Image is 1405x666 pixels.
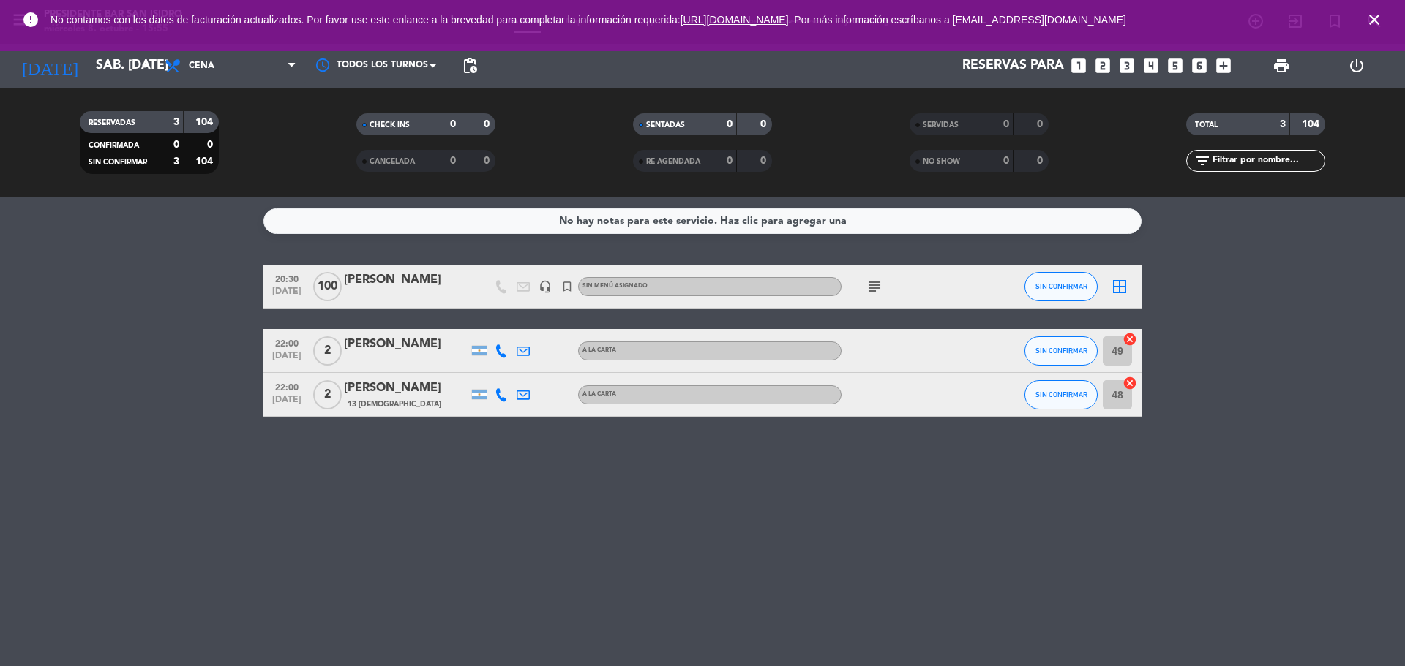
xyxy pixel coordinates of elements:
i: subject [866,278,883,295]
span: NO SHOW [923,158,960,165]
strong: 0 [760,119,769,129]
span: [DATE] [269,351,305,368]
span: CHECK INS [370,121,410,129]
span: A LA CARTA [582,391,616,397]
span: RE AGENDADA [646,158,700,165]
button: SIN CONFIRMAR [1024,336,1098,366]
span: A LA CARTA [582,347,616,353]
span: 22:00 [269,378,305,395]
span: [DATE] [269,287,305,303]
span: CONFIRMADA [89,142,139,149]
strong: 104 [1302,119,1322,129]
input: Filtrar por nombre... [1211,153,1325,169]
strong: 3 [173,156,179,167]
i: add_box [1214,56,1233,75]
span: RESERVADAS [89,119,135,126]
span: CANCELADA [370,158,415,165]
span: pending_actions [461,57,479,75]
span: No contamos con los datos de facturación actualizados. Por favor use este enlance a la brevedad p... [50,14,1126,26]
i: looks_3 [1117,56,1136,75]
span: SIN CONFIRMAR [89,159,147,166]
strong: 104 [195,117,216,127]
strong: 3 [173,117,179,127]
button: SIN CONFIRMAR [1024,272,1098,301]
i: filter_list [1194,152,1211,170]
i: cancel [1123,332,1137,347]
div: LOG OUT [1319,44,1394,88]
a: [URL][DOMAIN_NAME] [681,14,789,26]
strong: 0 [1037,156,1046,166]
strong: 104 [195,156,216,167]
strong: 0 [450,119,456,129]
strong: 0 [207,140,216,150]
strong: 0 [1037,119,1046,129]
strong: 0 [727,119,733,129]
i: looks_4 [1142,56,1161,75]
a: . Por más información escríbanos a [EMAIL_ADDRESS][DOMAIN_NAME] [789,14,1126,26]
span: 20:30 [269,270,305,287]
span: Cena [189,61,214,71]
strong: 3 [1280,119,1286,129]
span: 100 [313,272,342,301]
span: SIN CONFIRMAR [1035,282,1087,290]
div: [PERSON_NAME] [344,270,468,290]
span: SERVIDAS [923,121,959,129]
span: SIN CONFIRMAR [1035,390,1087,398]
span: 2 [313,380,342,409]
strong: 0 [173,140,179,150]
span: Reservas para [962,58,1064,73]
div: [PERSON_NAME] [344,379,468,398]
div: [PERSON_NAME] [344,335,468,354]
strong: 0 [1003,119,1009,129]
i: turned_in_not [561,280,574,293]
i: looks_two [1093,56,1112,75]
i: close [1365,11,1383,29]
span: [DATE] [269,395,305,412]
span: SIN CONFIRMAR [1035,347,1087,355]
strong: 0 [484,156,492,166]
strong: 0 [1003,156,1009,166]
i: looks_5 [1166,56,1185,75]
span: print [1273,57,1290,75]
i: arrow_drop_down [136,57,154,75]
i: headset_mic [539,280,552,293]
i: looks_6 [1190,56,1209,75]
strong: 0 [484,119,492,129]
button: SIN CONFIRMAR [1024,380,1098,409]
div: No hay notas para este servicio. Haz clic para agregar una [559,213,847,230]
i: [DATE] [11,50,89,82]
i: looks_one [1069,56,1088,75]
i: cancel [1123,376,1137,390]
span: TOTAL [1195,121,1218,129]
i: power_settings_new [1348,57,1365,75]
i: border_all [1111,278,1128,295]
span: Sin menú asignado [582,283,648,289]
strong: 0 [450,156,456,166]
i: error [22,11,40,29]
span: 22:00 [269,334,305,351]
span: SENTADAS [646,121,685,129]
strong: 0 [727,156,733,166]
strong: 0 [760,156,769,166]
span: 13 [DEMOGRAPHIC_DATA] [348,398,441,410]
span: 2 [313,336,342,366]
